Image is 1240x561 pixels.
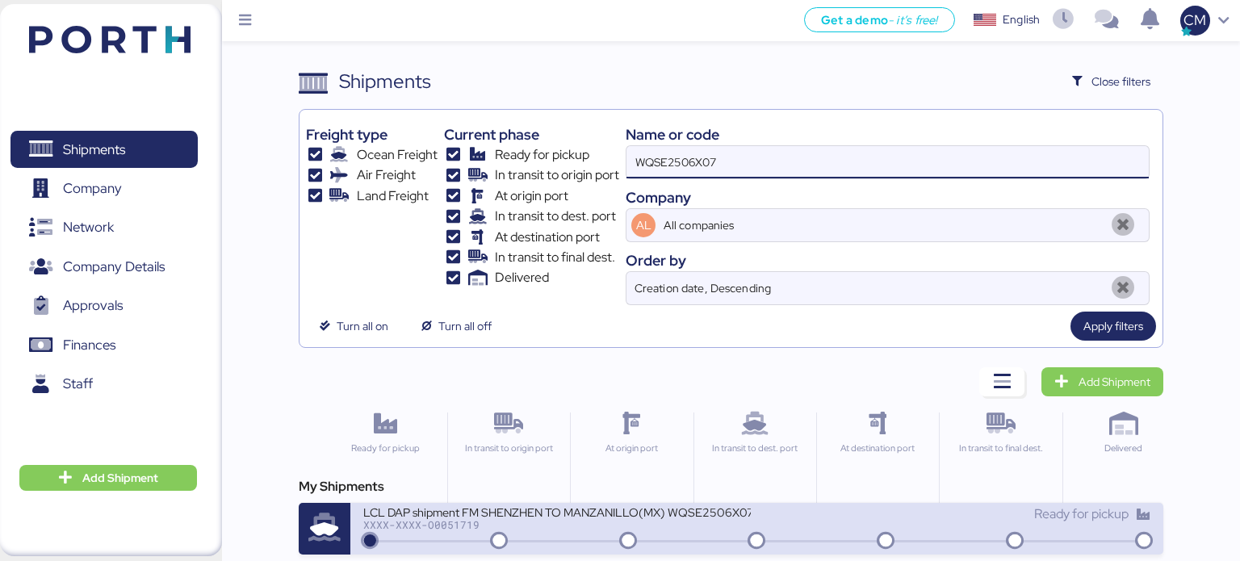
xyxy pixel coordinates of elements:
span: In transit to dest. port [495,207,616,226]
span: Ready for pickup [495,145,589,165]
span: In transit to origin port [495,165,619,185]
button: Add Shipment [19,465,197,491]
div: Order by [626,249,1150,271]
span: Company [63,177,122,200]
div: In transit to dest. port [701,442,809,455]
span: Add Shipment [82,468,158,488]
span: Shipments [63,138,125,161]
span: Finances [63,333,115,357]
div: XXXX-XXXX-O0051719 [363,519,751,530]
span: Ready for pickup [1034,505,1129,522]
button: Turn all off [408,312,505,341]
div: Company [626,186,1150,208]
button: Apply filters [1070,312,1156,341]
span: Delivered [495,268,549,287]
span: Company Details [63,255,165,278]
span: Turn all off [438,316,492,336]
a: Shipments [10,131,198,168]
div: Ready for pickup [331,442,440,455]
span: At destination port [495,228,600,247]
div: LCL DAP shipment FM SHENZHEN TO MANZANILLO(MX) WQSE2506X07 [363,504,751,518]
span: CM [1183,10,1206,31]
span: At origin port [495,186,568,206]
button: Close filters [1059,67,1164,96]
input: AL [660,209,1104,241]
span: Turn all on [337,316,388,336]
button: Menu [232,7,259,35]
div: At origin port [577,442,685,455]
span: Close filters [1091,72,1150,91]
div: Freight type [306,124,438,145]
a: Network [10,209,198,246]
a: Finances [10,327,198,364]
div: Current phase [444,124,619,145]
a: Approvals [10,287,198,324]
span: Ocean Freight [357,145,438,165]
div: Name or code [626,124,1150,145]
span: Land Freight [357,186,429,206]
div: English [1003,11,1040,28]
a: Company [10,170,198,207]
div: My Shipments [299,477,1164,496]
span: Air Freight [357,165,416,185]
span: Network [63,216,114,239]
div: In transit to origin port [455,442,563,455]
div: Shipments [339,67,431,96]
div: In transit to final dest. [946,442,1054,455]
span: Apply filters [1083,316,1143,336]
a: Staff [10,366,198,403]
span: Staff [63,372,93,396]
span: In transit to final dest. [495,248,615,267]
div: Delivered [1070,442,1178,455]
span: Approvals [63,294,123,317]
a: Company Details [10,249,198,286]
button: Turn all on [306,312,401,341]
span: Add Shipment [1079,372,1150,391]
div: At destination port [823,442,932,455]
a: Add Shipment [1041,367,1163,396]
span: AL [636,216,651,234]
